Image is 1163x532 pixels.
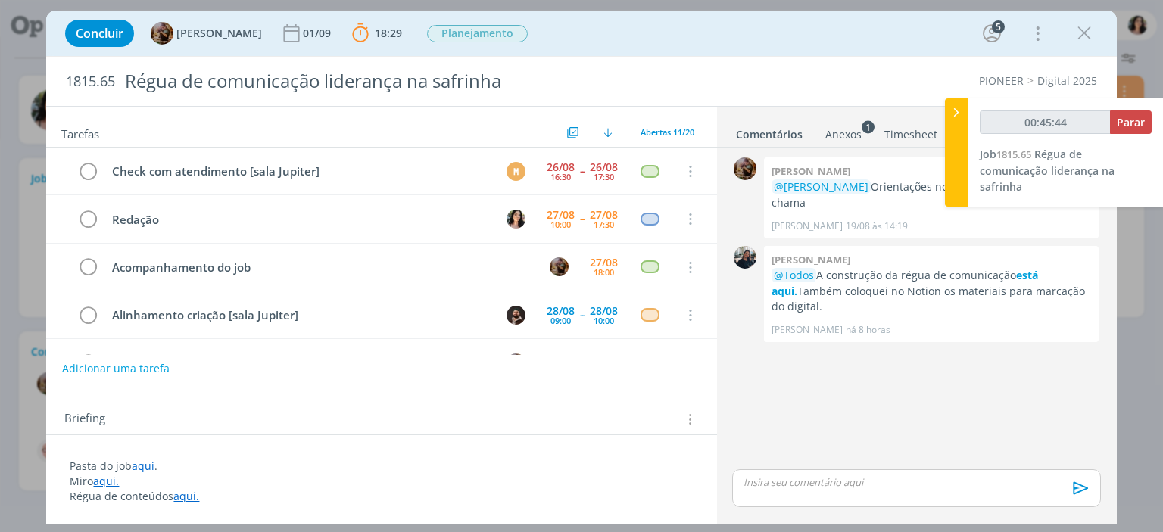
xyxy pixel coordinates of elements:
[46,11,1116,524] div: dialog
[980,147,1115,194] span: Régua de comunicação liderança na safrinha
[734,157,756,180] img: A
[105,210,492,229] div: Redação
[550,173,571,181] div: 16:30
[594,316,614,325] div: 10:00
[992,20,1005,33] div: 5
[65,20,134,47] button: Concluir
[507,306,525,325] img: D
[505,160,528,182] button: M
[774,179,868,194] span: @[PERSON_NAME]
[580,213,585,224] span: --
[580,166,585,176] span: --
[151,22,173,45] img: A
[1117,115,1145,129] span: Parar
[105,258,535,277] div: Acompanhamento do job
[303,28,334,39] div: 01/09
[550,220,571,229] div: 10:00
[590,353,618,364] div: 28/08
[825,127,862,142] div: Anexos
[590,162,618,173] div: 26/08
[1110,110,1152,134] button: Parar
[70,474,693,489] p: Miro
[151,22,262,45] button: A[PERSON_NAME]
[590,210,618,220] div: 27/08
[980,147,1115,194] a: Job1815.65Régua de comunicação liderança na safrinha
[603,128,613,137] img: arrow-down.svg
[641,126,694,138] span: Abertas 11/20
[734,246,756,269] img: M
[772,219,843,233] p: [PERSON_NAME]
[375,26,402,40] span: 18:29
[594,220,614,229] div: 17:30
[772,164,850,178] b: [PERSON_NAME]
[846,219,908,233] span: 19/08 às 14:19
[507,210,525,229] img: T
[505,351,528,374] button: A
[548,256,571,278] button: A
[76,27,123,39] span: Concluir
[772,268,1091,314] p: A construção da régua de comunicação Também coloquei no Notion os materiais para marcação do digi...
[594,268,614,276] div: 18:00
[61,355,170,382] button: Adicionar uma tarefa
[348,21,406,45] button: 18:29
[996,148,1031,161] span: 1815.65
[176,28,262,39] span: [PERSON_NAME]
[547,353,575,364] div: 28/08
[505,207,528,230] button: T
[580,310,585,320] span: --
[547,306,575,316] div: 28/08
[64,409,105,429] span: Briefing
[979,73,1024,88] a: PIONEER
[590,257,618,268] div: 27/08
[550,316,571,325] div: 09:00
[61,123,99,142] span: Tarefas
[132,459,154,473] a: aqui
[105,162,492,181] div: Check com atendimento [sala Jupiter]
[862,120,875,133] sup: 1
[735,120,803,142] a: Comentários
[846,323,890,337] span: há 8 horas
[772,268,1038,297] a: está aqui.
[173,489,199,503] a: aqui.
[772,253,850,266] b: [PERSON_NAME]
[70,459,693,474] p: Pasta do job .
[66,73,115,90] span: 1815.65
[507,162,525,181] div: M
[105,354,492,373] div: Alinhamento Douglas [sala Jupiter]
[93,474,119,488] a: aqui.
[426,24,528,43] button: Planejamento
[550,257,569,276] img: A
[505,303,528,326] button: D
[594,173,614,181] div: 17:30
[590,306,618,316] div: 28/08
[884,120,938,142] a: Timesheet
[105,306,492,325] div: Alinhamento criação [sala Jupiter]
[427,25,528,42] span: Planejamento
[547,210,575,220] div: 27/08
[547,162,575,173] div: 26/08
[980,21,1004,45] button: 5
[118,63,661,100] div: Régua de comunicação liderança na safrinha
[507,353,525,372] img: A
[774,268,814,282] span: @Todos
[70,489,693,504] p: Régua de conteúdos
[772,179,1091,210] p: Orientações no briefing, dúvidas me chama
[1037,73,1097,88] a: Digital 2025
[772,323,843,337] p: [PERSON_NAME]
